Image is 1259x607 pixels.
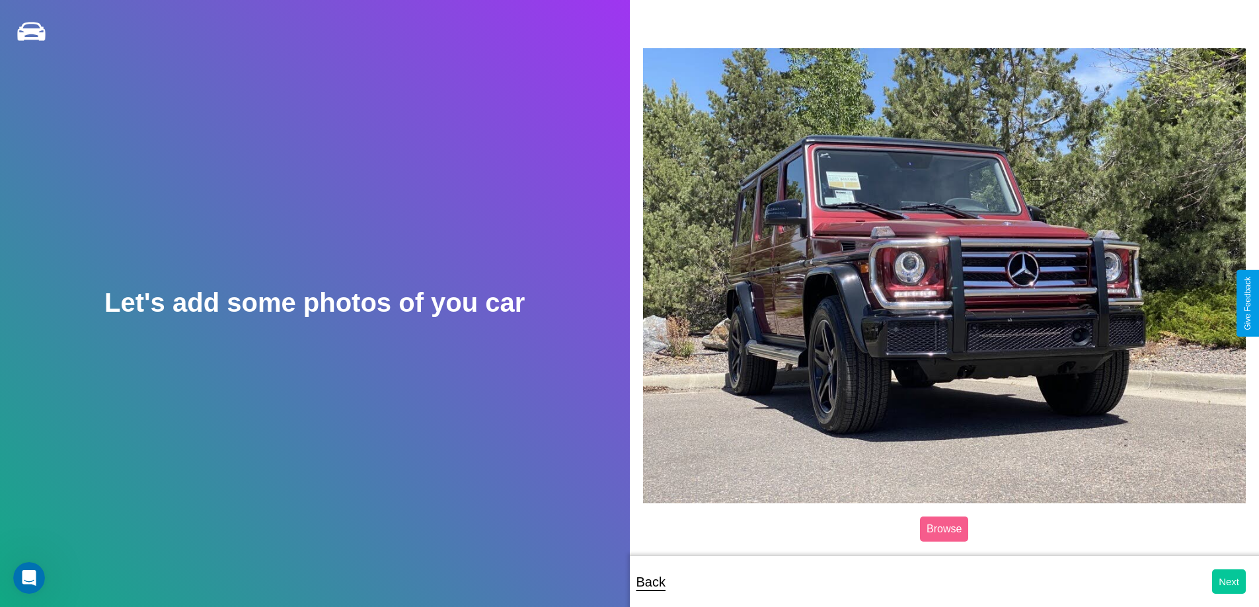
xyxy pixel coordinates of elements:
[920,517,968,542] label: Browse
[104,288,525,318] h2: Let's add some photos of you car
[1212,569,1246,594] button: Next
[636,570,666,594] p: Back
[1243,277,1252,330] div: Give Feedback
[643,48,1246,503] img: posted
[13,562,45,594] iframe: Intercom live chat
